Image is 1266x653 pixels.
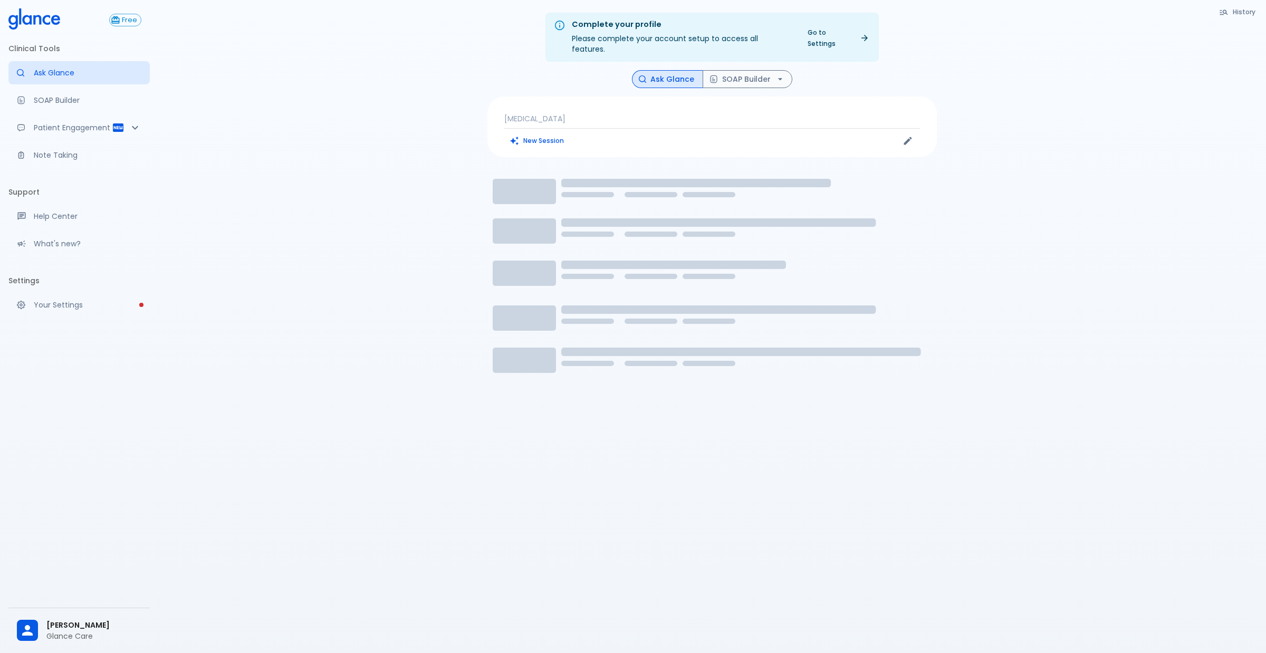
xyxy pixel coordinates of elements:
[109,14,141,26] button: Free
[8,293,150,316] a: Please complete account setup
[8,61,150,84] a: Moramiz: Find ICD10AM codes instantly
[504,113,920,124] p: [MEDICAL_DATA]
[8,143,150,167] a: Advanced note-taking
[34,150,141,160] p: Note Taking
[8,232,150,255] div: Recent updates and feature releases
[34,211,141,222] p: Help Center
[34,300,141,310] p: Your Settings
[8,268,150,293] li: Settings
[900,133,916,149] button: Edit
[118,16,141,24] span: Free
[8,179,150,205] li: Support
[34,238,141,249] p: What's new?
[8,89,150,112] a: Docugen: Compose a clinical documentation in seconds
[572,16,793,59] div: Please complete your account setup to access all features.
[8,116,150,139] div: Patient Reports & Referrals
[46,620,141,631] span: [PERSON_NAME]
[8,612,150,649] div: [PERSON_NAME]Glance Care
[8,36,150,61] li: Clinical Tools
[572,19,793,31] div: Complete your profile
[504,133,570,148] button: Clears all inputs and results.
[46,631,141,641] p: Glance Care
[109,14,150,26] a: Click to view or change your subscription
[801,25,875,51] a: Go to Settings
[1214,4,1262,20] button: History
[34,95,141,105] p: SOAP Builder
[632,70,703,89] button: Ask Glance
[8,205,150,228] a: Get help from our support team
[703,70,792,89] button: SOAP Builder
[34,68,141,78] p: Ask Glance
[34,122,112,133] p: Patient Engagement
